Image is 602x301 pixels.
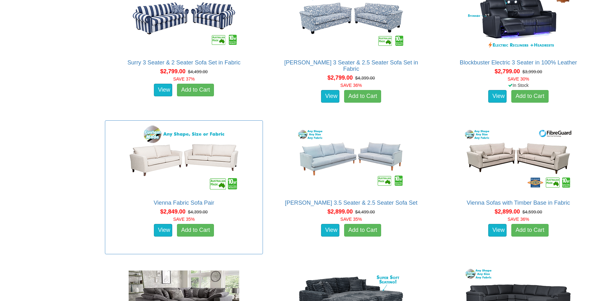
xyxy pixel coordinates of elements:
[127,59,240,66] a: Surry 3 Seater & 2 Seater Sofa Set in Fabric
[495,68,520,75] span: $2,799.00
[154,84,172,96] a: View
[188,69,208,74] del: $4,499.00
[173,217,195,222] font: SAVE 35%
[294,124,408,193] img: Marley 3.5 Seater & 2.5 Seater Sofa Set
[154,224,172,237] a: View
[188,209,208,214] del: $4,399.00
[344,224,381,237] a: Add to Cart
[511,224,548,237] a: Add to Cart
[177,84,214,96] a: Add to Cart
[177,224,214,237] a: Add to Cart
[160,208,185,215] span: $2,849.00
[355,75,375,81] del: $4,399.00
[127,124,241,193] img: Vienna Fabric Sofa Pair
[508,217,529,222] font: SAVE 36%
[522,69,542,74] del: $3,999.00
[467,200,570,206] a: Vienna Sofas with Timber Base in Fabric
[284,59,418,72] a: [PERSON_NAME] 3 Seater & 2.5 Seater Sofa Set in Fabric
[438,82,599,88] div: In Stock
[173,76,195,81] font: SAVE 37%
[461,124,575,193] img: Vienna Sofas with Timber Base in Fabric
[355,209,375,214] del: $4,499.00
[488,224,507,237] a: View
[460,59,577,66] a: Blockbuster Electric 3 Seater in 100% Leather
[522,209,542,214] del: $4,599.00
[321,90,339,103] a: View
[508,76,529,81] font: SAVE 30%
[511,90,548,103] a: Add to Cart
[344,90,381,103] a: Add to Cart
[488,90,507,103] a: View
[321,224,339,237] a: View
[495,208,520,215] span: $2,899.00
[327,75,353,81] span: $2,799.00
[285,200,417,206] a: [PERSON_NAME] 3.5 Seater & 2.5 Seater Sofa Set
[160,68,185,75] span: $2,799.00
[154,200,214,206] a: Vienna Fabric Sofa Pair
[327,208,353,215] span: $2,899.00
[340,83,362,88] font: SAVE 36%
[340,217,362,222] font: SAVE 35%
